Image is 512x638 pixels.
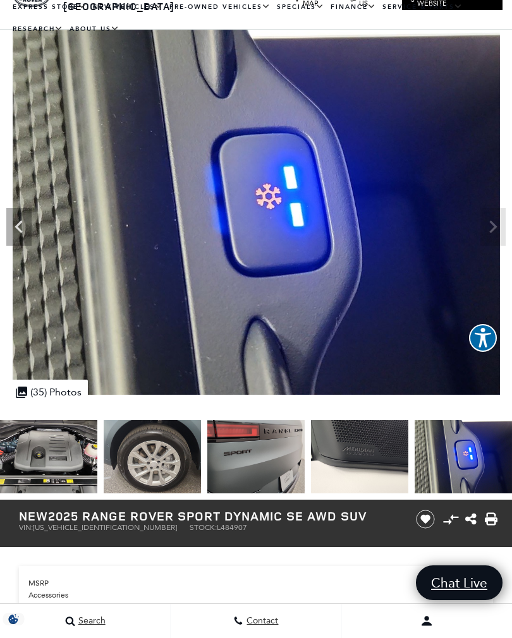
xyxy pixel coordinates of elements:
[469,324,497,352] button: Explore your accessibility options
[66,18,123,40] a: About Us
[28,603,466,611] span: Dealer Handling
[9,380,88,404] div: (35) Photos
[19,523,33,532] span: VIN:
[190,523,217,532] span: Stock:
[415,420,512,493] img: New 2025 Giola Green Land Rover Dynamic SE image 35
[425,574,494,591] span: Chat Live
[469,324,497,354] aside: Accessibility Help Desk
[441,510,460,529] button: Compare Vehicle
[28,579,484,587] a: MSRP $113,655
[28,603,484,611] a: Dealer Handling $689
[485,512,497,527] a: Print this New 2025 Range Rover Sport Dynamic SE AWD SUV
[6,208,32,246] div: Previous
[311,420,408,493] img: New 2025 Giola Green Land Rover Dynamic SE image 34
[28,591,484,599] a: Accessories $498
[465,512,477,527] a: Share this New 2025 Range Rover Sport Dynamic SE AWD SUV
[466,603,484,611] span: $689
[104,420,201,493] img: New 2025 Giola Green Land Rover Dynamic SE image 32
[243,616,278,627] span: Contact
[207,420,305,493] img: New 2025 Giola Green Land Rover Dynamic SE image 33
[19,509,400,523] h1: 2025 Range Rover Sport Dynamic SE AWD SUV
[28,591,466,599] span: Accessories
[9,18,66,40] a: Research
[75,616,106,627] span: Search
[217,523,247,532] span: L484907
[342,605,512,637] button: Open user profile menu
[411,509,439,529] button: Save vehicle
[19,507,48,524] strong: New
[416,565,503,600] a: Chat Live
[33,523,177,532] span: [US_VEHICLE_IDENTIFICATION_NUMBER]
[28,579,451,587] span: MSRP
